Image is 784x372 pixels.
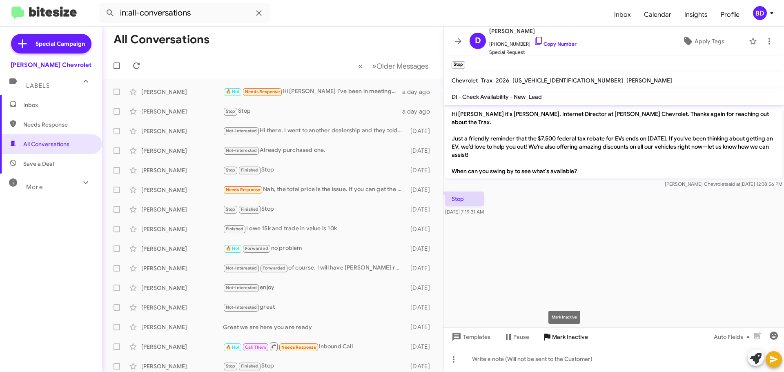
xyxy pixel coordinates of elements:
[226,109,236,114] span: Stop
[406,205,437,214] div: [DATE]
[497,330,536,344] button: Pause
[141,127,223,135] div: [PERSON_NAME]
[665,181,782,187] span: [PERSON_NAME] Chevrolet [DATE] 12:38:56 PM
[402,88,437,96] div: a day ago
[141,264,223,272] div: [PERSON_NAME]
[496,77,509,84] span: 2026
[358,61,363,71] span: «
[226,148,257,153] span: Not-Interested
[226,187,261,192] span: Needs Response
[226,345,240,350] span: 🔥 Hot
[753,6,767,20] div: BD
[141,225,223,233] div: [PERSON_NAME]
[445,107,782,178] p: Hi [PERSON_NAME] it's [PERSON_NAME], Internet Director at [PERSON_NAME] Chevrolet. Thanks again f...
[223,165,406,175] div: Stop
[367,58,433,74] button: Next
[637,3,678,27] a: Calendar
[223,244,406,253] div: no problem
[23,140,69,148] span: All Conversations
[513,330,529,344] span: Pause
[406,303,437,312] div: [DATE]
[141,147,223,155] div: [PERSON_NAME]
[245,345,266,350] span: Call Them
[406,284,437,292] div: [DATE]
[402,107,437,116] div: a day ago
[406,225,437,233] div: [DATE]
[406,166,437,174] div: [DATE]
[223,303,406,312] div: great
[261,265,287,272] span: Forwarded
[226,226,244,232] span: Finished
[529,93,542,100] span: Lead
[141,245,223,253] div: [PERSON_NAME]
[536,330,595,344] button: Mark Inactive
[445,209,484,215] span: [DATE] 7:19:31 AM
[489,36,577,48] span: [PHONE_NUMBER]
[11,61,91,69] div: [PERSON_NAME] Chevrolet
[241,207,259,212] span: Finished
[489,48,577,56] span: Special Request
[534,41,577,47] a: Copy Number
[608,3,637,27] a: Inbox
[99,3,270,23] input: Search
[406,245,437,253] div: [DATE]
[406,264,437,272] div: [DATE]
[141,186,223,194] div: [PERSON_NAME]
[452,93,526,100] span: DI - Check Availability - New
[141,303,223,312] div: [PERSON_NAME]
[714,3,746,27] a: Profile
[726,181,740,187] span: said at
[443,330,497,344] button: Templates
[707,330,759,344] button: Auto Fields
[450,330,490,344] span: Templates
[226,285,257,290] span: Not-Interested
[223,126,406,136] div: Hi there, I went to another dealership and they told me that I am considered a ghost because I do...
[223,323,406,331] div: Great we are here you are ready
[23,101,93,109] span: Inbox
[452,77,478,84] span: Chevrolet
[26,82,50,89] span: Labels
[695,34,724,49] span: Apply Tags
[223,205,406,214] div: Stop
[23,120,93,129] span: Needs Response
[223,107,402,116] div: Stop
[141,343,223,351] div: [PERSON_NAME]
[114,33,209,46] h1: All Conversations
[141,107,223,116] div: [PERSON_NAME]
[354,58,433,74] nav: Page navigation example
[714,330,753,344] span: Auto Fields
[661,34,745,49] button: Apply Tags
[226,89,240,94] span: 🔥 Hot
[223,361,406,371] div: Stop
[245,89,280,94] span: Needs Response
[512,77,623,84] span: [US_VEHICLE_IDENTIFICATION_NUMBER]
[243,245,270,253] span: Forwarded
[281,345,316,350] span: Needs Response
[223,146,406,155] div: Already purchased one.
[406,147,437,155] div: [DATE]
[406,343,437,351] div: [DATE]
[475,34,481,47] span: D
[141,362,223,370] div: [PERSON_NAME]
[26,183,43,191] span: More
[226,207,236,212] span: Stop
[141,88,223,96] div: [PERSON_NAME]
[678,3,714,27] a: Insights
[223,224,406,234] div: I owe 15k and trade in value is 10k
[226,363,236,369] span: Stop
[223,185,406,194] div: Nah, the total price is the issue. If you can get the price down to 38k or 40k otd with 15k for t...
[406,323,437,331] div: [DATE]
[552,330,588,344] span: Mark Inactive
[11,34,91,53] a: Special Campaign
[141,166,223,174] div: [PERSON_NAME]
[223,263,406,273] div: of course. I will have [PERSON_NAME] reach out
[23,160,54,168] span: Save a Deal
[226,246,240,251] span: 🔥 Hot
[226,265,257,271] span: Not-Interested
[406,362,437,370] div: [DATE]
[223,341,406,352] div: Inbound Call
